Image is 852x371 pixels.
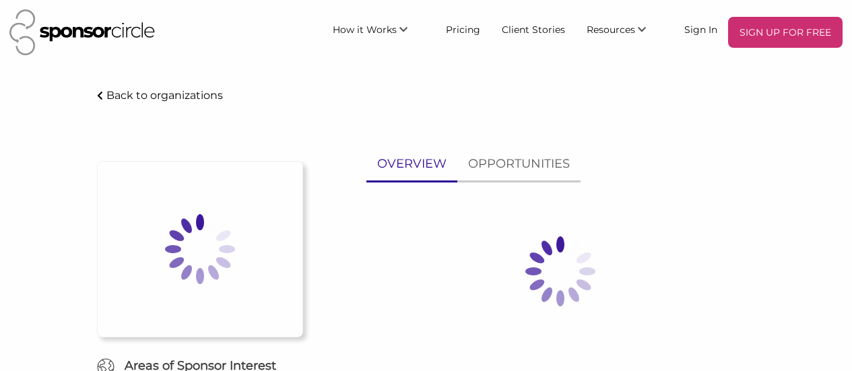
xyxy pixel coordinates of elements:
[493,204,628,339] img: Loading spinner
[491,17,576,41] a: Client Stories
[133,182,267,316] img: Loading spinner
[106,89,223,102] p: Back to organizations
[468,154,570,174] p: OPPORTUNITIES
[435,17,491,41] a: Pricing
[333,24,397,36] span: How it Works
[587,24,635,36] span: Resources
[377,154,447,174] p: OVERVIEW
[733,22,837,42] p: SIGN UP FOR FREE
[674,17,728,41] a: Sign In
[9,9,155,55] img: Sponsor Circle Logo
[322,17,435,48] li: How it Works
[576,17,674,48] li: Resources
